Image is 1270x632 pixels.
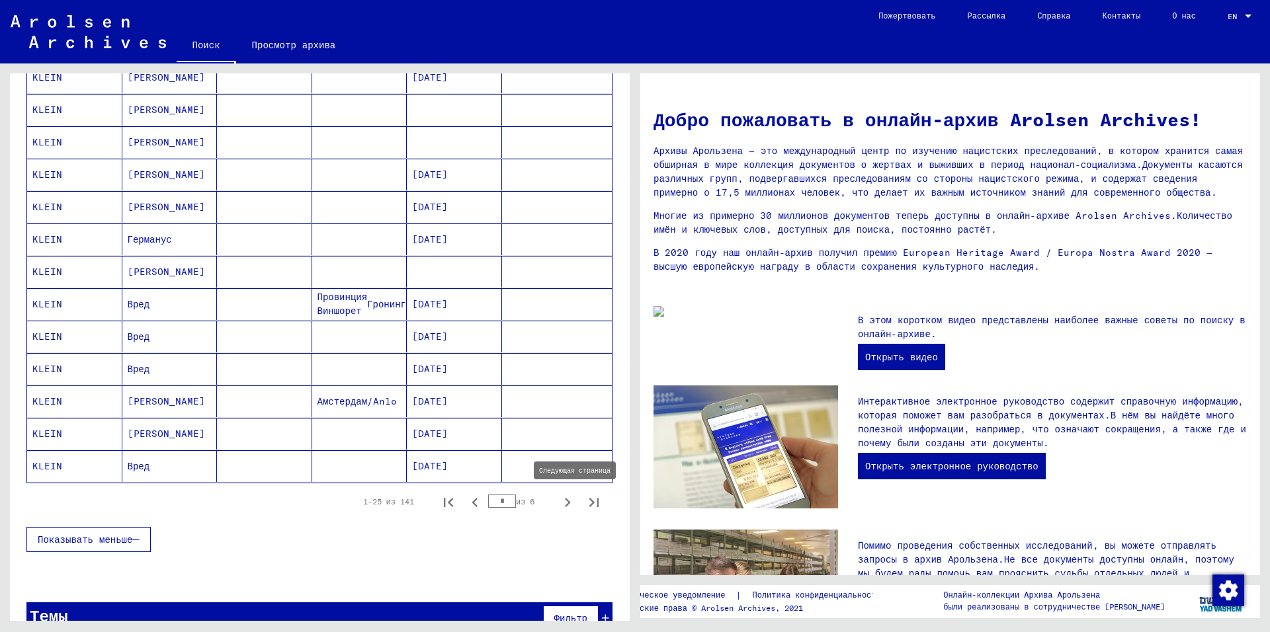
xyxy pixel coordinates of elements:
ya-tr-span: Контакты [1103,5,1141,26]
ya-tr-span: Вред [128,330,150,344]
ya-tr-span: Многие из примерно 30 миллионов документов теперь доступны в онлайн-архиве Arolsen Archives. [654,210,1177,221]
ya-tr-span: [PERSON_NAME] [128,200,205,214]
mat-cell: [DATE] [407,159,502,190]
mat-cell: [DATE] [407,191,502,223]
ya-tr-span: Добро пожаловать в онлайн-архив Arolsen Archives! [654,108,1201,131]
ya-tr-span: Справка [1037,5,1070,26]
ya-tr-span: [PERSON_NAME] [128,395,205,409]
ya-tr-span: 1–25 из 141 [363,496,414,506]
button: Следующая страница [554,489,581,515]
a: Политика конфиденциальности [741,588,896,602]
ya-tr-span: Авторские права © Arolsen Archives, 2021 [616,603,803,613]
button: Фильтр [543,606,599,631]
ya-tr-span: Поиск [192,34,220,56]
ya-tr-span: [PERSON_NAME] [128,265,205,279]
div: Согласие на изменение [1212,574,1244,606]
mat-cell: [DATE] [407,385,502,417]
a: Поиск [177,29,236,63]
ya-tr-span: Вред [128,459,150,473]
ya-tr-span: KLEIN [32,297,62,311]
ya-tr-span: Гронинген [367,297,417,311]
ya-tr-span: Документы касаются различных групп, подвергавшихся преследованиям со стороны нацистского режима, ... [654,159,1243,198]
ya-tr-span: из 6 [516,496,534,506]
button: Предыдущая страница [462,489,488,515]
ya-tr-span: О нас [1172,5,1196,26]
ya-tr-span: [PERSON_NAME] [128,71,205,85]
mat-cell: [DATE] [407,353,502,385]
ya-tr-span: KLEIN [32,395,62,409]
ya-tr-span: Фильтр [554,612,587,624]
ya-tr-span: KLEIN [32,168,62,182]
ya-tr-span: Архивы Арользена — это международный центр по изучению нацистских преследований, в котором хранит... [654,145,1243,171]
ya-tr-span: Провинция Виншорет [317,290,368,318]
ya-tr-span: Пожертвовать [878,5,935,26]
button: Показывать меньше [26,527,151,552]
ya-tr-span: KLEIN [32,200,62,214]
mat-cell: [DATE] [407,450,502,482]
ya-tr-span: EN [1228,11,1237,21]
ya-tr-span: Помимо проведения собственных исследований, вы можете отправлять запросы в архив Арользена. [858,539,1216,565]
ya-tr-span: Юридическое уведомление [616,589,725,601]
ya-tr-span: [PERSON_NAME] [128,427,205,441]
ya-tr-span: Амстердам/Anlo [317,395,398,409]
button: Первая страница [435,489,462,515]
ya-tr-span: [PERSON_NAME] [128,168,205,182]
ya-tr-span: Политика конфиденциальности [752,589,880,601]
ya-tr-span: KLEIN [32,459,62,473]
ya-tr-span: Вред [128,362,150,376]
ya-tr-span: KLEIN [32,362,62,376]
img: Согласие на изменение [1212,574,1244,606]
ya-tr-span: Онлайн-коллекции Архива Арользена [943,590,1100,600]
ya-tr-span: Показывать меньше [38,533,132,545]
img: a8a89549-c085-41db-8b83-48ed65be1c2b [654,306,664,317]
ya-tr-span: Количество имён и ключевых слов, доступных для поиска, постоянно растёт. [654,210,1232,235]
ya-tr-span: KLEIN [32,71,62,85]
ya-tr-span: В нём вы найдёте много полезной информации, например, что означают сокращения, а также где и поче... [858,409,1246,449]
ya-tr-span: KLEIN [32,136,62,149]
ya-tr-span: [PERSON_NAME] [128,136,205,149]
mat-cell: [DATE] [407,418,502,450]
a: Открыть видео [858,344,945,370]
ya-tr-span: Германус [128,233,172,247]
ya-tr-span: В этом коротком видео представлены наиболее важные советы по поиску в онлайн-архиве. [858,314,1246,340]
ya-tr-span: Открыть видео [865,351,938,363]
ya-tr-span: Открыть электронное руководство [865,460,1038,472]
ya-tr-span: KLEIN [32,265,62,279]
a: Просмотр архива [236,29,352,61]
mat-cell: [DATE] [407,288,502,320]
ya-tr-span: Просмотр архива [252,34,336,56]
ya-tr-span: были реализованы в сотрудничестве [PERSON_NAME] [943,602,1165,612]
ya-tr-span: Интерактивное электронное руководство содержит справочную информацию, которая поможет вам разобра... [858,395,1244,421]
div: | [616,588,897,602]
ya-tr-span: KLEIN [32,330,62,344]
mat-cell: [DATE] [407,321,502,352]
a: Юридическое уведомление [616,588,736,602]
img: yv_logo.png [1197,584,1246,617]
ya-tr-span: KLEIN [32,427,62,441]
mat-cell: [DATE] [407,223,502,255]
ya-tr-span: Рассылка [968,5,1006,26]
a: Открыть электронное руководство [858,453,1046,479]
ya-tr-span: [PERSON_NAME] [128,103,205,117]
ya-tr-span: Вред [128,297,150,311]
button: Последняя страница [581,489,607,515]
ya-tr-span: В 2020 году наш онлайн-архив получил премию European Heritage Award / Europa Nostra Award 2020 — ... [654,247,1212,272]
ya-tr-span: Темы [30,606,68,625]
img: eguide.jpg [654,385,838,508]
ya-tr-span: KLEIN [32,103,62,117]
ya-tr-span: Не все документы доступны онлайн, поэтому мы будем рады помочь вам прояснить судьбы отдельных люд... [858,553,1234,593]
img: Arolsen_neg.svg [11,15,166,48]
mat-cell: [DATE] [407,61,502,93]
ya-tr-span: KLEIN [32,233,62,247]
